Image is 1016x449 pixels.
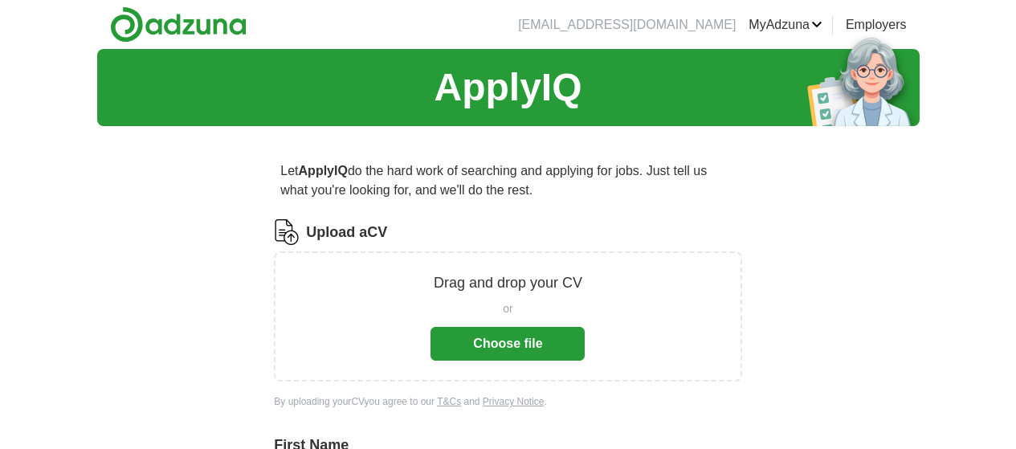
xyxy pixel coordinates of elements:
label: Upload a CV [306,222,387,243]
img: CV Icon [274,219,300,245]
a: Employers [846,15,907,35]
a: T&Cs [437,396,461,407]
div: By uploading your CV you agree to our and . [274,394,741,409]
li: [EMAIL_ADDRESS][DOMAIN_NAME] [518,15,736,35]
h1: ApplyIQ [434,59,581,116]
p: Let do the hard work of searching and applying for jobs. Just tell us what you're looking for, an... [274,155,741,206]
a: Privacy Notice [483,396,545,407]
strong: ApplyIQ [299,164,348,178]
span: or [503,300,512,317]
a: MyAdzuna [749,15,822,35]
p: Drag and drop your CV [434,272,582,294]
img: Adzuna logo [110,6,247,43]
button: Choose file [430,327,585,361]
